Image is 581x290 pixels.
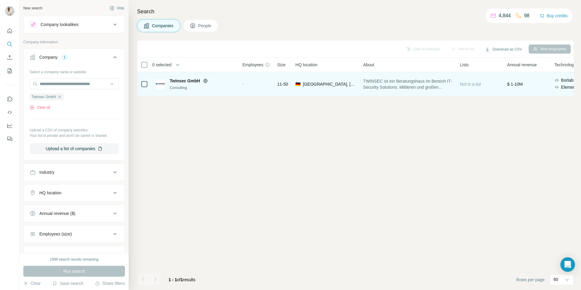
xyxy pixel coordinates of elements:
span: $ 1-10M [507,82,523,87]
span: Rows per page [516,277,545,283]
span: 🇩🇪 [295,81,300,87]
div: Industry [39,169,54,175]
div: Annual revenue ($) [39,210,75,216]
p: 98 [524,12,530,19]
span: 11-50 [277,81,288,87]
button: Company1 [24,50,125,67]
span: [GEOGRAPHIC_DATA], [GEOGRAPHIC_DATA] [303,81,356,87]
button: HQ location [24,186,125,200]
span: Companies [152,23,174,29]
div: Employees (size) [39,231,72,237]
p: Your list is private and won't be saved or shared. [30,133,119,138]
button: Enrich CSV [5,52,15,63]
button: Annual revenue ($) [24,206,125,221]
span: TWINSEC ist ein Beratungshaus im Bereich IT-Security Solutions. Mittleren und großen Unternehmen ... [363,78,453,90]
div: 1998 search results remaining [50,257,99,262]
button: Download as CSV [481,45,526,54]
button: Technologies [24,247,125,262]
button: Use Surfe on LinkedIn [5,94,15,104]
span: Employees [242,62,263,68]
button: Hide [105,4,129,13]
button: Use Surfe API [5,107,15,118]
button: Quick start [5,25,15,36]
span: People [198,23,212,29]
p: Upload a CSV of company websites. [30,127,119,133]
button: Save search [52,280,83,286]
div: Company [39,54,57,60]
span: Annual revenue [507,62,537,68]
button: Clear all [30,105,50,110]
span: HQ location [295,62,317,68]
button: Industry [24,165,125,180]
div: 1 [61,54,68,60]
span: Lists [460,62,469,68]
img: Avatar [5,6,15,16]
div: New search [23,5,42,11]
div: Company lookalikes [41,21,78,28]
button: Share filters [95,280,125,286]
button: Feedback [5,133,15,144]
div: Select a company name or website [30,67,119,75]
span: 1 [181,277,183,282]
button: Dashboard [5,120,15,131]
span: Not in a list [460,82,481,87]
p: Company information [23,39,125,45]
span: Size [277,62,285,68]
img: Logo of Twinsec GmbH [155,79,165,89]
div: Technologies [39,252,64,258]
button: My lists [5,65,15,76]
div: HQ location [39,190,61,196]
span: About [363,62,374,68]
button: Search [5,39,15,50]
span: Technologies [554,62,579,68]
p: 60 [553,276,558,282]
button: Buy credits [540,12,568,20]
div: Open Intercom Messenger [560,257,575,272]
button: Clear [23,280,41,286]
p: 4,844 [499,12,511,19]
span: Twinsec GmbH [31,94,56,100]
button: Upload a list of companies [30,143,119,154]
div: Consulting [170,85,235,91]
button: Employees (size) [24,227,125,241]
span: Twinsec GmbH [170,78,200,84]
span: - [242,82,244,87]
span: 0 selected [152,62,172,68]
button: Company lookalikes [24,17,125,32]
h4: Search [137,7,574,16]
span: 1 - 1 [169,277,177,282]
span: of [177,277,181,282]
span: results [169,277,195,282]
